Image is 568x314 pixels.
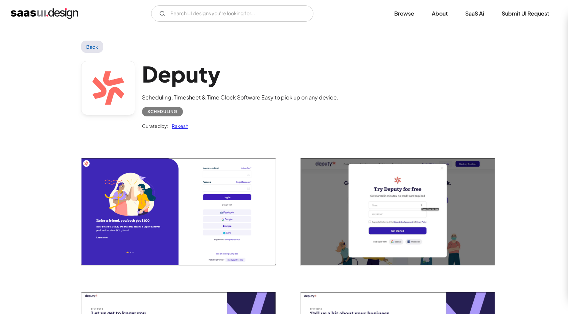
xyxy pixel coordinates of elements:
div: Curated by: [142,122,168,130]
a: Rakesh [168,122,188,130]
a: About [424,6,456,21]
a: Submit UI Request [494,6,557,21]
a: open lightbox [301,158,495,265]
h1: Deputy [142,61,338,87]
a: home [11,8,78,19]
div: Scheduling [147,108,177,116]
img: 629db43ef3d28fa046c7589e_Sign%20In.png [81,158,276,265]
a: SaaS Ai [457,6,492,21]
a: Back [81,41,103,53]
input: Search UI designs you're looking for... [151,5,313,22]
img: 629db43e88674241b288772a_Get%20Started%20-%20Deputy%20Scheduling.jpg [301,158,495,265]
div: Scheduling, Timesheet & Time Clock Software Easy to pick up on any device. [142,93,338,102]
a: open lightbox [81,158,276,265]
a: Browse [386,6,422,21]
form: Email Form [151,5,313,22]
